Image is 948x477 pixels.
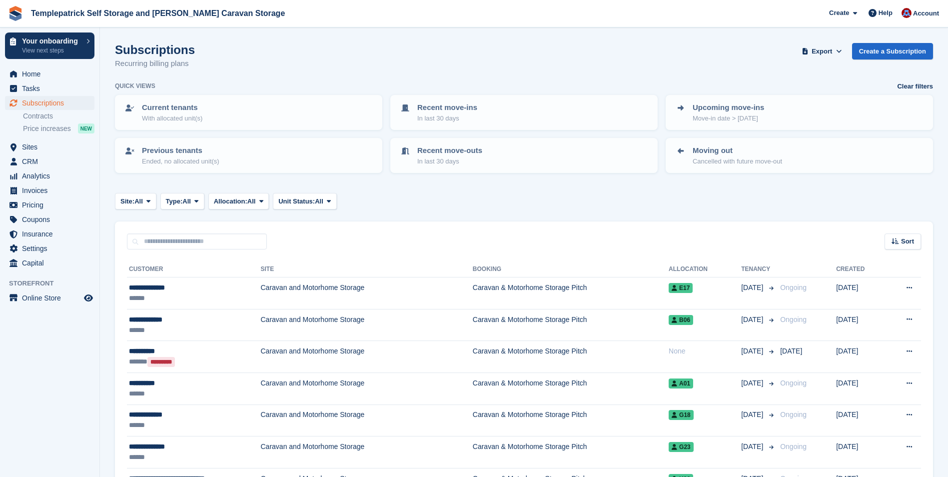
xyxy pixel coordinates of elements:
[5,154,94,168] a: menu
[5,140,94,154] a: menu
[5,81,94,95] a: menu
[693,102,764,113] p: Upcoming move-ins
[5,67,94,81] a: menu
[120,196,134,206] span: Site:
[5,32,94,59] a: Your onboarding View next steps
[22,96,82,110] span: Subscriptions
[5,198,94,212] a: menu
[116,139,381,172] a: Previous tenants Ended, no allocated unit(s)
[852,43,933,59] a: Create a Subscription
[22,46,81,55] p: View next steps
[134,196,143,206] span: All
[667,96,932,129] a: Upcoming move-ins Move-in date > [DATE]
[142,102,202,113] p: Current tenants
[23,111,94,121] a: Contracts
[780,410,807,418] span: Ongoing
[669,283,693,293] span: E17
[5,183,94,197] a: menu
[667,139,932,172] a: Moving out Cancelled with future move-out
[901,236,914,246] span: Sort
[247,196,256,206] span: All
[5,241,94,255] a: menu
[879,8,893,18] span: Help
[115,43,195,56] h1: Subscriptions
[741,409,765,420] span: [DATE]
[473,404,669,436] td: Caravan & Motorhome Storage Pitch
[836,436,885,468] td: [DATE]
[261,277,473,309] td: Caravan and Motorhome Storage
[669,346,741,356] div: None
[473,436,669,468] td: Caravan & Motorhome Storage Pitch
[160,193,204,209] button: Type: All
[913,8,939,18] span: Account
[693,156,782,166] p: Cancelled with future move-out
[261,309,473,341] td: Caravan and Motorhome Storage
[8,6,23,21] img: stora-icon-8386f47178a22dfd0bd8f6a31ec36ba5ce8667c1dd55bd0f319d3a0aa187defe.svg
[22,183,82,197] span: Invoices
[116,96,381,129] a: Current tenants With allocated unit(s)
[23,124,71,133] span: Price increases
[214,196,247,206] span: Allocation:
[669,442,694,452] span: G23
[780,442,807,450] span: Ongoing
[741,378,765,388] span: [DATE]
[473,309,669,341] td: Caravan & Motorhome Storage Pitch
[182,196,191,206] span: All
[23,123,94,134] a: Price increases NEW
[261,341,473,373] td: Caravan and Motorhome Storage
[780,347,802,355] span: [DATE]
[22,198,82,212] span: Pricing
[115,193,156,209] button: Site: All
[273,193,336,209] button: Unit Status: All
[78,123,94,133] div: NEW
[693,145,782,156] p: Moving out
[22,241,82,255] span: Settings
[22,212,82,226] span: Coupons
[5,256,94,270] a: menu
[22,81,82,95] span: Tasks
[902,8,912,18] img: Leigh
[208,193,269,209] button: Allocation: All
[669,315,693,325] span: B06
[800,43,844,59] button: Export
[780,379,807,387] span: Ongoing
[829,8,849,18] span: Create
[741,261,776,277] th: Tenancy
[261,372,473,404] td: Caravan and Motorhome Storage
[22,154,82,168] span: CRM
[261,261,473,277] th: Site
[669,410,694,420] span: G18
[22,291,82,305] span: Online Store
[22,67,82,81] span: Home
[391,96,657,129] a: Recent move-ins In last 30 days
[142,156,219,166] p: Ended, no allocated unit(s)
[669,378,693,388] span: A01
[391,139,657,172] a: Recent move-outs In last 30 days
[693,113,764,123] p: Move-in date > [DATE]
[261,404,473,436] td: Caravan and Motorhome Storage
[780,315,807,323] span: Ongoing
[836,261,885,277] th: Created
[315,196,323,206] span: All
[82,292,94,304] a: Preview store
[473,341,669,373] td: Caravan & Motorhome Storage Pitch
[741,282,765,293] span: [DATE]
[836,372,885,404] td: [DATE]
[473,261,669,277] th: Booking
[166,196,183,206] span: Type:
[741,314,765,325] span: [DATE]
[473,372,669,404] td: Caravan & Motorhome Storage Pitch
[261,436,473,468] td: Caravan and Motorhome Storage
[741,441,765,452] span: [DATE]
[417,145,482,156] p: Recent move-outs
[417,156,482,166] p: In last 30 days
[836,404,885,436] td: [DATE]
[27,5,289,21] a: Templepatrick Self Storage and [PERSON_NAME] Caravan Storage
[897,81,933,91] a: Clear filters
[5,96,94,110] a: menu
[22,169,82,183] span: Analytics
[5,212,94,226] a: menu
[115,81,155,90] h6: Quick views
[836,277,885,309] td: [DATE]
[22,256,82,270] span: Capital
